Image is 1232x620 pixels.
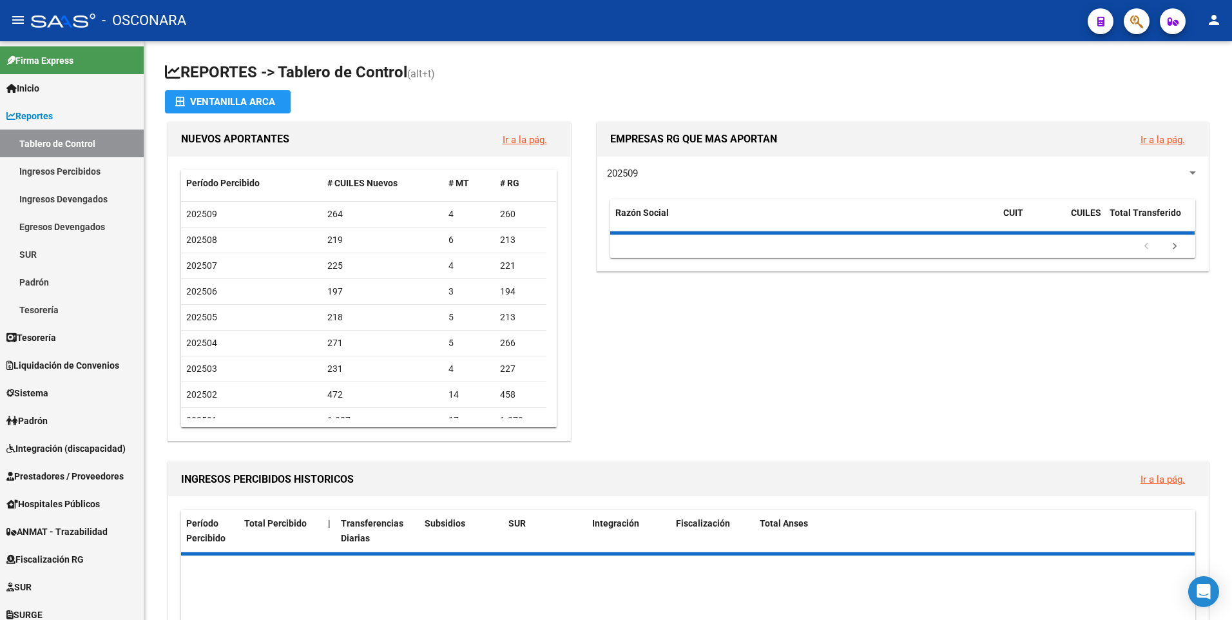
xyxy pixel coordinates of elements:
[610,199,998,242] datatable-header-cell: Razón Social
[327,387,439,402] div: 472
[448,362,490,376] div: 4
[495,170,546,197] datatable-header-cell: # RG
[448,310,490,325] div: 5
[592,518,639,528] span: Integración
[1206,12,1222,28] mat-icon: person
[448,387,490,402] div: 14
[443,170,495,197] datatable-header-cell: # MT
[327,233,439,247] div: 219
[6,358,119,373] span: Liquidación de Convenios
[186,389,217,400] span: 202502
[6,441,126,456] span: Integración (discapacidad)
[186,260,217,271] span: 202507
[10,12,26,28] mat-icon: menu
[448,207,490,222] div: 4
[6,386,48,400] span: Sistema
[181,170,322,197] datatable-header-cell: Período Percibido
[1071,208,1101,218] span: CUILES
[448,233,490,247] div: 6
[328,518,331,528] span: |
[425,518,465,528] span: Subsidios
[1104,199,1195,242] datatable-header-cell: Total Transferido
[244,518,307,528] span: Total Percibido
[327,336,439,351] div: 271
[419,510,503,552] datatable-header-cell: Subsidios
[1141,474,1185,485] a: Ir a la pág.
[327,178,398,188] span: # CUILES Nuevos
[500,258,541,273] div: 221
[503,134,547,146] a: Ir a la pág.
[1188,576,1219,607] div: Open Intercom Messenger
[500,178,519,188] span: # RG
[186,338,217,348] span: 202504
[671,510,755,552] datatable-header-cell: Fiscalización
[6,469,124,483] span: Prestadores / Proveedores
[587,510,671,552] datatable-header-cell: Integración
[186,209,217,219] span: 202509
[336,510,419,552] datatable-header-cell: Transferencias Diarias
[1110,208,1181,218] span: Total Transferido
[327,207,439,222] div: 264
[1003,208,1023,218] span: CUIT
[6,53,73,68] span: Firma Express
[615,208,669,218] span: Razón Social
[998,199,1066,242] datatable-header-cell: CUIT
[500,362,541,376] div: 227
[327,310,439,325] div: 218
[102,6,186,35] span: - OSCONARA
[186,235,217,245] span: 202508
[186,312,217,322] span: 202505
[1130,467,1195,491] button: Ir a la pág.
[327,413,439,428] div: 1.387
[448,284,490,299] div: 3
[1130,128,1195,151] button: Ir a la pág.
[500,233,541,247] div: 213
[1066,199,1104,242] datatable-header-cell: CUILES
[610,133,777,145] span: EMPRESAS RG QUE MAS APORTAN
[175,90,280,113] div: Ventanilla ARCA
[500,207,541,222] div: 260
[341,518,403,543] span: Transferencias Diarias
[500,336,541,351] div: 266
[186,178,260,188] span: Período Percibido
[327,284,439,299] div: 197
[500,413,541,428] div: 1.370
[503,510,587,552] datatable-header-cell: SUR
[1141,134,1185,146] a: Ir a la pág.
[6,497,100,511] span: Hospitales Públicos
[323,510,336,552] datatable-header-cell: |
[186,286,217,296] span: 202506
[186,363,217,374] span: 202503
[6,414,48,428] span: Padrón
[322,170,444,197] datatable-header-cell: # CUILES Nuevos
[6,331,56,345] span: Tesorería
[448,413,490,428] div: 17
[1134,240,1159,254] a: go to previous page
[1162,240,1187,254] a: go to next page
[508,518,526,528] span: SUR
[181,510,239,552] datatable-header-cell: Período Percibido
[492,128,557,151] button: Ir a la pág.
[760,518,808,528] span: Total Anses
[607,168,638,179] span: 202509
[676,518,730,528] span: Fiscalización
[407,68,435,80] span: (alt+t)
[239,510,323,552] datatable-header-cell: Total Percibido
[165,90,291,113] button: Ventanilla ARCA
[500,387,541,402] div: 458
[165,62,1211,84] h1: REPORTES -> Tablero de Control
[448,258,490,273] div: 4
[6,109,53,123] span: Reportes
[448,336,490,351] div: 5
[6,552,84,567] span: Fiscalización RG
[500,284,541,299] div: 194
[327,258,439,273] div: 225
[186,415,217,425] span: 202501
[6,81,39,95] span: Inicio
[6,580,32,594] span: SUR
[181,473,354,485] span: INGRESOS PERCIBIDOS HISTORICOS
[327,362,439,376] div: 231
[181,133,289,145] span: NUEVOS APORTANTES
[755,510,1185,552] datatable-header-cell: Total Anses
[6,525,108,539] span: ANMAT - Trazabilidad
